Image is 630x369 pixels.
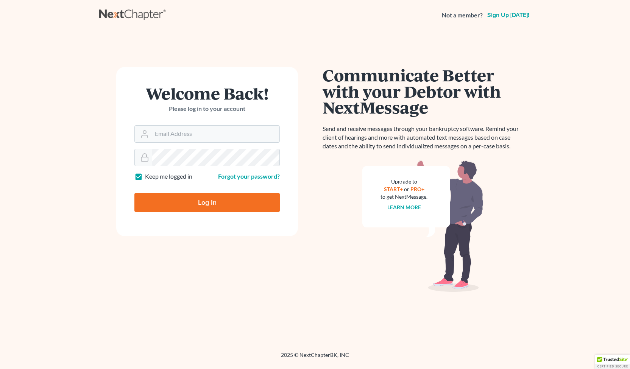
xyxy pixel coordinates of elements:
p: Send and receive messages through your bankruptcy software. Remind your client of hearings and mo... [323,125,523,151]
h1: Communicate Better with your Debtor with NextMessage [323,67,523,115]
div: 2025 © NextChapterBK, INC [99,351,531,365]
a: START+ [384,186,403,192]
a: Forgot your password? [218,173,280,180]
input: Email Address [152,126,279,142]
img: nextmessage_bg-59042aed3d76b12b5cd301f8e5b87938c9018125f34e5fa2b7a6b67550977c72.svg [362,160,483,292]
div: Upgrade to [380,178,427,185]
span: or [404,186,409,192]
a: Sign up [DATE]! [486,12,531,18]
a: Learn more [387,204,421,210]
h1: Welcome Back! [134,85,280,101]
p: Please log in to your account [134,104,280,113]
strong: Not a member? [442,11,483,20]
div: to get NextMessage. [380,193,427,201]
div: TrustedSite Certified [595,355,630,369]
label: Keep me logged in [145,172,192,181]
input: Log In [134,193,280,212]
a: PRO+ [410,186,424,192]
